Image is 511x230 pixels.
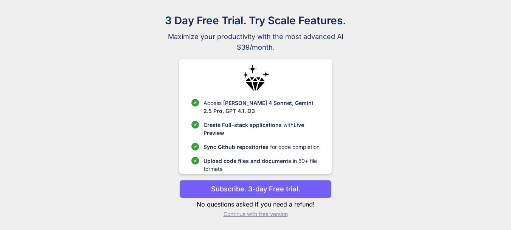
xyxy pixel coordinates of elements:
img: checklist [191,99,199,106]
span: Maximize your productivity with the most advanced AI [129,31,383,42]
span: $39/month. [129,42,383,53]
img: checklist [191,157,199,164]
p: with [203,121,320,137]
img: checklist [191,121,199,128]
span: Sync Github repositories [203,144,269,150]
h1: 3 Day Free Trial. Try Scale Features. [129,13,383,28]
span: [PERSON_NAME] 4 Sonnet, Gemini 2.5 Pro, GPT 4.1, O3 [203,100,313,114]
span: Upload code files and documents [203,158,291,164]
p: Access [203,99,320,115]
p: No questions asked if you need a refund! [179,200,332,209]
p: Continue with free version [179,210,332,218]
p: in 50+ file formats [203,157,320,173]
button: Subscribe. 3-day Free trial. [179,180,332,198]
img: checklist [191,143,199,150]
p: Subscribe. 3-day Free trial. [211,184,300,194]
p: for code completion [203,143,320,151]
span: Create Full-stack applications [203,122,283,128]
